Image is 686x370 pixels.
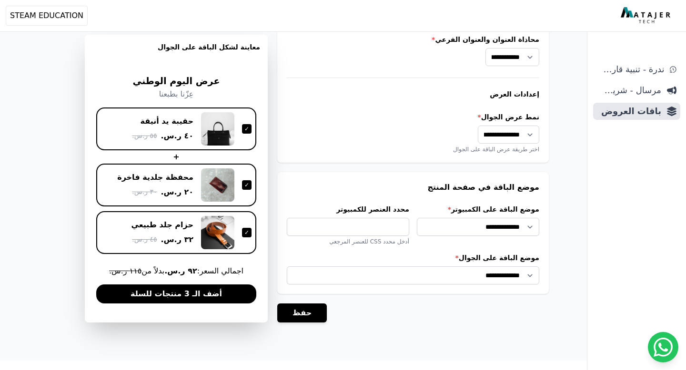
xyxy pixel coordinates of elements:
[131,220,194,230] div: حزام جلد طبيعي
[10,10,83,21] span: STEAM EDUCATION
[161,234,193,245] span: ٣٢ ر.س.
[131,288,222,300] span: أضف الـ 3 منتجات للسلة
[201,168,234,202] img: محفظة جلدية فاخرة
[287,35,539,44] label: محاذاة العنوان والعنوان الفرعي
[132,187,157,197] span: ٣٠ ر.س.
[417,204,539,214] label: موضع الباقة على الكمبيوتر
[6,6,88,26] button: STEAM EDUCATION
[109,266,141,275] s: ١١٥ ر.س.
[96,265,256,277] span: اجمالي السعر: بدلاً من
[277,303,327,322] button: حفظ
[117,172,193,183] div: محفظة جلدية فاخرة
[132,131,157,141] span: ٥٥ ر.س.
[621,7,673,24] img: MatajerTech Logo
[287,204,409,214] label: محدد العنصر للكمبيوتر
[96,284,256,303] button: أضف الـ 3 منتجات للسلة
[287,182,539,193] h3: موضع الباقة في صفحة المنتج
[287,253,539,263] label: موضع الباقة على الجوال
[92,42,260,63] h3: معاينة لشكل الباقة على الجوال
[164,266,197,275] b: ٩٢ ر.س.
[96,75,256,88] h3: عرض اليوم الوطني
[141,116,193,127] div: حقيبة يد أنيقة
[287,238,409,245] div: أدخل محدد CSS للعنصر المرجعي
[96,151,256,163] div: +
[132,235,157,245] span: ٤٥ ر.س.
[597,63,664,76] span: ندرة - تنبية قارب علي النفاذ
[161,130,193,142] span: ٤٠ ر.س.
[201,216,234,249] img: حزام جلد طبيعي
[597,105,661,118] span: باقات العروض
[96,88,256,100] p: عِزّنا بطبعنا
[201,112,234,146] img: حقيبة يد أنيقة
[597,84,661,97] span: مرسال - شريط دعاية
[161,186,193,198] span: ٢٠ ر.س.
[287,146,539,153] div: اختر طريقة عرض الباقة على الجوال
[287,89,539,99] h4: إعدادات العرض
[287,112,539,122] label: نمط عرض الجوال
